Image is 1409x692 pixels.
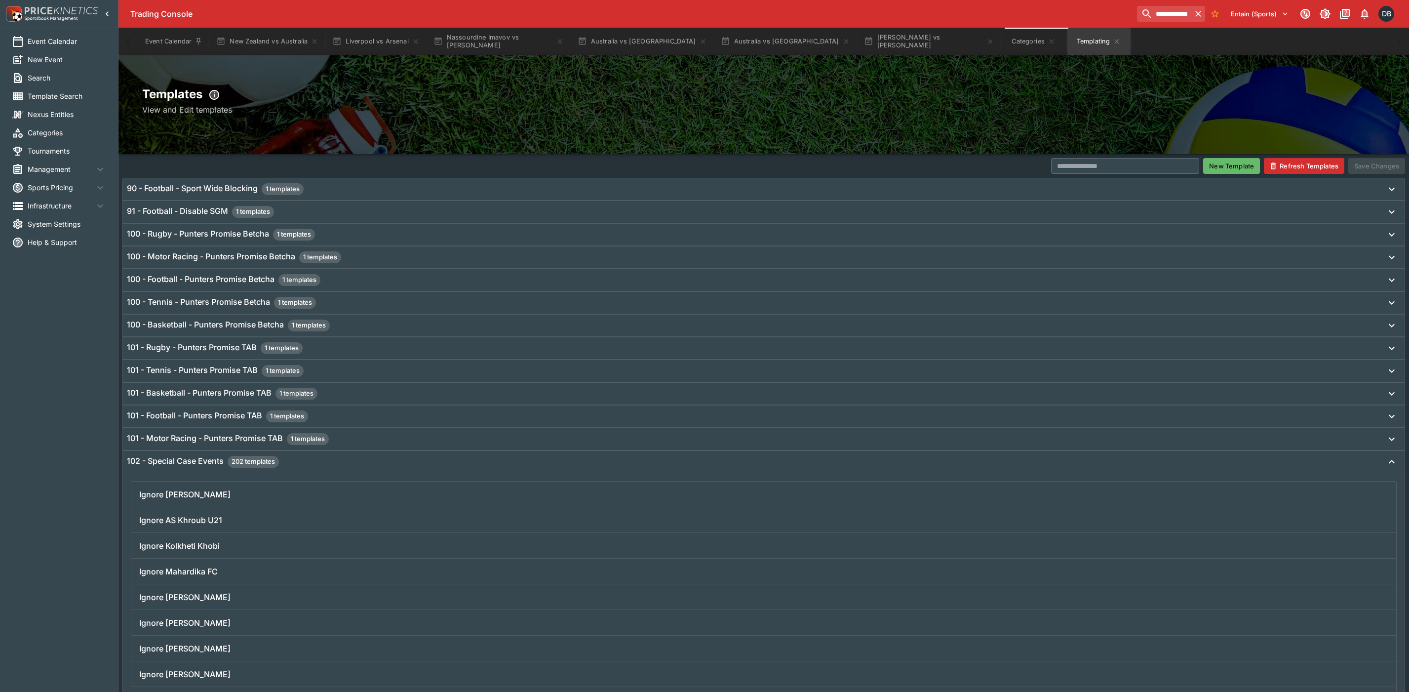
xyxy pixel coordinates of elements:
[28,146,106,156] span: Tournaments
[1336,5,1354,23] button: Documentation
[139,567,218,577] h6: Ignore Mahardika FC
[127,251,341,263] h6: 100 - Motor Racing - Punters Promise Betcha
[1375,3,1397,25] button: Daniel Beswick
[139,489,231,500] h6: Ignore [PERSON_NAME]
[28,73,106,83] span: Search
[25,7,98,14] img: PriceKinetics
[139,618,231,628] h6: Ignore [PERSON_NAME]
[428,28,570,55] button: Nassourdine Imavov vs [PERSON_NAME]
[127,229,315,241] h6: 100 - Rugby - Punters Promise Betcha
[288,321,330,330] span: 1 templates
[1225,6,1294,22] button: Select Tenant
[139,669,231,680] h6: Ignore [PERSON_NAME]
[1264,158,1344,174] button: Refresh Templates
[139,28,208,55] button: Event Calendar
[28,127,106,138] span: Categories
[127,410,308,422] h6: 101 - Football - Punters Promise TAB
[127,365,304,377] h6: 101 - Tennis - Punters Promise TAB
[274,298,316,308] span: 1 templates
[1356,5,1373,23] button: Notifications
[326,28,425,55] button: Liverpool vs Arsenal
[715,28,856,55] button: Australia vs [GEOGRAPHIC_DATA]
[130,9,1133,19] div: Trading Console
[287,434,329,444] span: 1 templates
[28,91,106,101] span: Template Search
[127,433,329,445] h6: 101 - Motor Racing - Punters Promise TAB
[127,456,279,468] h6: 102 - Special Case Events
[275,389,317,399] span: 1 templates
[28,164,94,174] span: Management
[139,644,231,654] h6: Ignore [PERSON_NAME]
[1002,28,1065,55] button: Categories
[127,388,317,400] h6: 101 - Basketball - Punters Promise TAB
[273,230,315,240] span: 1 templates
[127,297,316,309] h6: 100 - Tennis - Punters Promise Betcha
[28,54,106,65] span: New Event
[127,342,303,354] h6: 101 - Rugby - Punters Promise TAB
[127,320,330,331] h6: 100 - Basketball - Punters Promise Betcha
[299,252,341,262] span: 1 templates
[28,237,106,247] span: Help & Support
[142,104,1385,116] p: View and Edit templates
[3,4,23,24] img: PriceKinetics Logo
[858,28,1000,55] button: [PERSON_NAME] vs [PERSON_NAME]
[232,207,274,217] span: 1 templates
[142,86,1385,104] h2: Templates
[1067,28,1131,55] button: Templating
[28,201,94,211] span: Infrastructure
[127,274,320,286] h6: 100 - Football - Punters Promise Betcha
[28,36,106,46] span: Event Calendar
[1203,158,1260,174] button: New Template
[228,457,279,467] span: 202 templates
[572,28,713,55] button: Australia vs [GEOGRAPHIC_DATA]
[127,183,304,195] h6: 90 - Football - Sport Wide Blocking
[210,28,324,55] button: New Zealand vs Australia
[278,275,320,285] span: 1 templates
[262,366,304,376] span: 1 templates
[28,182,94,193] span: Sports Pricing
[1316,5,1334,23] button: Toggle light/dark mode
[139,592,231,603] h6: Ignore [PERSON_NAME]
[25,16,78,21] img: Sportsbook Management
[139,541,220,551] h6: Ignore Kolkheti Khobi
[266,411,308,421] span: 1 templates
[1137,6,1191,22] input: search
[139,515,222,526] h6: Ignore AS Khroub U21
[28,219,106,229] span: System Settings
[261,343,303,353] span: 1 templates
[28,109,106,120] span: Nexus Entities
[1207,6,1223,22] button: No Bookmarks
[1378,6,1394,22] div: Daniel Beswick
[262,184,304,194] span: 1 templates
[1296,5,1314,23] button: Connected to PK
[127,206,274,218] h6: 91 - Football - Disable SGM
